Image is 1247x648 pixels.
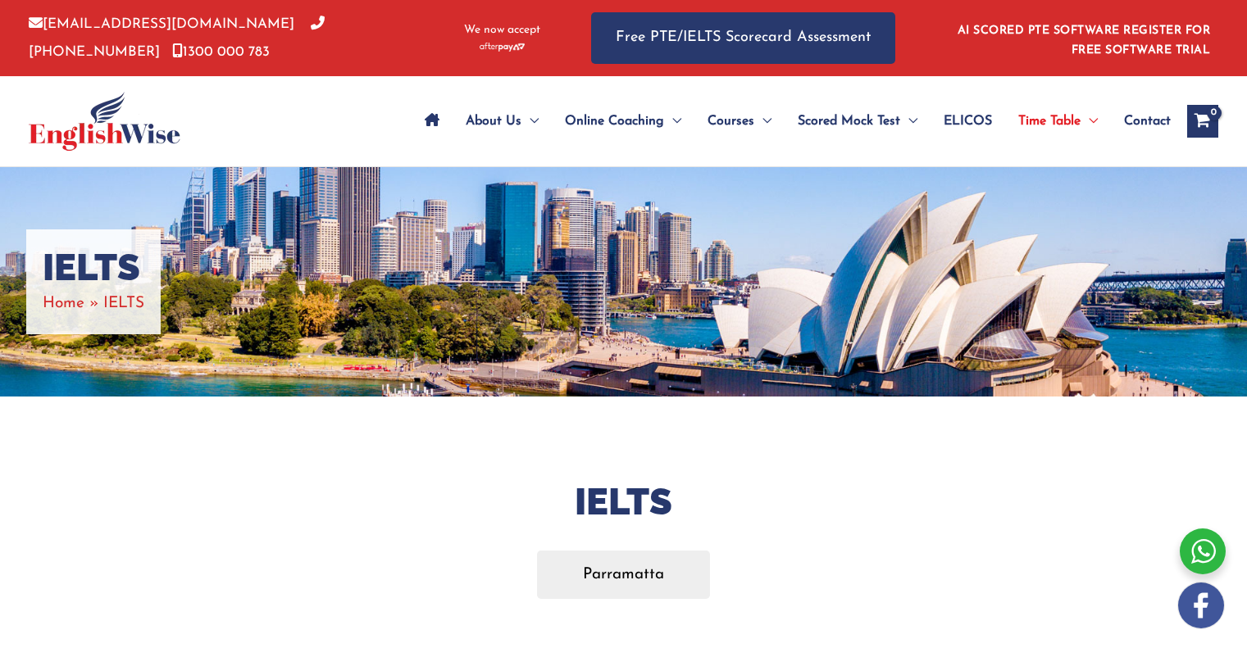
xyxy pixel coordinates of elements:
a: Time TableMenu Toggle [1005,93,1111,150]
h1: IELTS [43,246,144,290]
span: We now accept [464,22,540,39]
span: IELTS [103,296,144,311]
img: Afterpay-Logo [480,43,525,52]
a: Scored Mock TestMenu Toggle [785,93,931,150]
span: ELICOS [944,93,992,150]
span: Online Coaching [565,93,664,150]
span: Scored Mock Test [798,93,900,150]
img: cropped-ew-logo [29,92,180,151]
span: Time Table [1018,93,1081,150]
span: Contact [1124,93,1171,150]
a: ELICOS [931,93,1005,150]
span: Courses [708,93,754,150]
a: AI SCORED PTE SOFTWARE REGISTER FOR FREE SOFTWARE TRIAL [958,25,1211,57]
a: 1300 000 783 [172,45,270,59]
a: [PHONE_NUMBER] [29,17,325,58]
a: [EMAIL_ADDRESS][DOMAIN_NAME] [29,17,294,31]
a: Online CoachingMenu Toggle [552,93,694,150]
a: CoursesMenu Toggle [694,93,785,150]
span: Menu Toggle [1081,93,1098,150]
a: About UsMenu Toggle [453,93,552,150]
a: Free PTE/IELTS Scorecard Assessment [591,12,895,64]
a: Home [43,296,84,311]
h2: Ielts [144,478,1104,527]
span: Menu Toggle [900,93,917,150]
nav: Site Navigation: Main Menu [412,93,1171,150]
span: About Us [466,93,521,150]
span: Menu Toggle [754,93,771,150]
a: Contact [1111,93,1171,150]
img: white-facebook.png [1178,582,1224,628]
nav: Breadcrumbs [43,290,144,317]
span: Menu Toggle [664,93,681,150]
span: Menu Toggle [521,93,539,150]
a: Parramatta [537,551,710,599]
aside: Header Widget 1 [948,11,1218,65]
a: View Shopping Cart, empty [1187,105,1218,138]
